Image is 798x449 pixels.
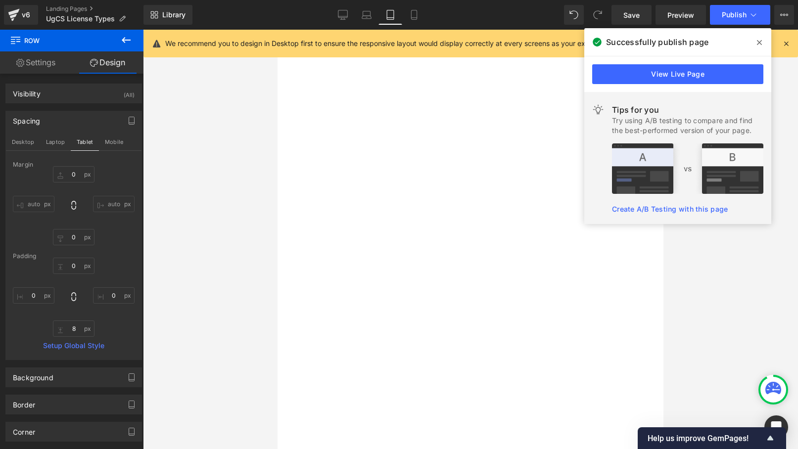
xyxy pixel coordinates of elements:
[667,10,694,20] span: Preview
[72,51,143,74] a: Design
[564,5,584,25] button: Undo
[93,196,135,212] input: 0
[53,229,94,245] input: 0
[612,143,763,194] img: tip.png
[656,5,706,25] a: Preview
[162,10,186,19] span: Library
[46,15,115,23] span: UgCS License Types
[71,134,99,150] button: Tablet
[774,5,794,25] button: More
[46,5,143,13] a: Landing Pages
[13,422,35,436] div: Corner
[612,205,728,213] a: Create A/B Testing with this page
[53,258,94,274] input: 0
[606,36,708,48] span: Successfully publish page
[355,5,378,25] a: Laptop
[592,64,763,84] a: View Live Page
[648,432,776,444] button: Show survey - Help us improve GemPages!
[99,134,129,150] button: Mobile
[648,434,764,443] span: Help us improve GemPages!
[764,415,788,439] div: Open Intercom Messenger
[612,116,763,135] div: Try using A/B testing to compare and find the best-performed version of your page.
[10,30,109,51] span: Row
[124,84,135,100] div: (All)
[53,320,94,337] input: 0
[13,111,40,125] div: Spacing
[40,134,71,150] button: Laptop
[592,104,604,116] img: light.svg
[331,5,355,25] a: Desktop
[13,342,135,350] a: Setup Global Style
[710,5,770,25] button: Publish
[623,10,640,20] span: Save
[165,38,618,49] p: We recommend you to design in Desktop first to ensure the responsive layout would display correct...
[13,395,35,409] div: Border
[588,5,608,25] button: Redo
[722,11,747,19] span: Publish
[13,368,53,382] div: Background
[612,104,763,116] div: Tips for you
[378,5,402,25] a: Tablet
[4,5,38,25] a: v6
[20,8,32,21] div: v6
[6,134,40,150] button: Desktop
[13,253,135,260] div: Padding
[402,5,426,25] a: Mobile
[13,84,41,98] div: Visibility
[93,287,135,304] input: 0
[13,287,54,304] input: 0
[13,196,54,212] input: 0
[143,5,192,25] a: New Library
[53,166,94,182] input: 0
[13,161,135,168] div: Margin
